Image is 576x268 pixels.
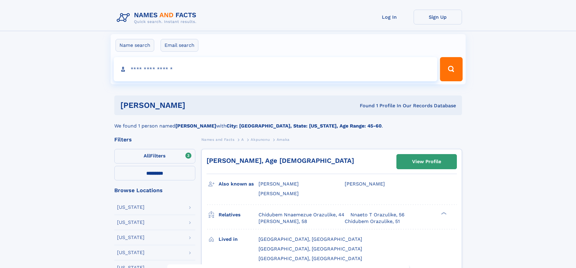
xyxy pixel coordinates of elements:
[272,102,456,109] div: Found 1 Profile In Our Records Database
[414,10,462,24] a: Sign Up
[117,220,145,225] div: [US_STATE]
[259,256,362,261] span: [GEOGRAPHIC_DATA], [GEOGRAPHIC_DATA]
[114,149,195,163] label: Filters
[241,137,244,142] span: A
[219,179,259,189] h3: Also known as
[161,39,198,52] label: Email search
[120,102,273,109] h1: [PERSON_NAME]
[345,181,385,187] span: [PERSON_NAME]
[175,123,216,129] b: [PERSON_NAME]
[440,211,447,215] div: ❯
[251,137,270,142] span: Akpunonu
[114,115,462,130] div: We found 1 person named with .
[117,235,145,240] div: [US_STATE]
[114,137,195,142] div: Filters
[350,211,405,218] a: Nnaeto T Orazulike, 56
[365,10,414,24] a: Log In
[201,136,235,143] a: Names and Facts
[259,246,362,252] span: [GEOGRAPHIC_DATA], [GEOGRAPHIC_DATA]
[114,10,201,26] img: Logo Names and Facts
[117,250,145,255] div: [US_STATE]
[241,136,244,143] a: A
[345,218,400,225] a: Chidubem Orazulike, 51
[259,236,362,242] span: [GEOGRAPHIC_DATA], [GEOGRAPHIC_DATA]
[207,157,354,164] a: [PERSON_NAME], Age [DEMOGRAPHIC_DATA]
[219,210,259,220] h3: Relatives
[397,154,457,169] a: View Profile
[117,205,145,210] div: [US_STATE]
[259,218,307,225] a: [PERSON_NAME], 58
[116,39,154,52] label: Name search
[144,153,150,159] span: All
[114,188,195,193] div: Browse Locations
[259,181,299,187] span: [PERSON_NAME]
[259,191,299,196] span: [PERSON_NAME]
[251,136,270,143] a: Akpunonu
[412,155,441,169] div: View Profile
[259,211,344,218] a: Chidubem Nnaemezue Orazulike, 44
[440,57,462,81] button: Search Button
[114,57,438,81] input: search input
[277,137,290,142] span: Amaka
[226,123,382,129] b: City: [GEOGRAPHIC_DATA], State: [US_STATE], Age Range: 45-60
[219,234,259,244] h3: Lived in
